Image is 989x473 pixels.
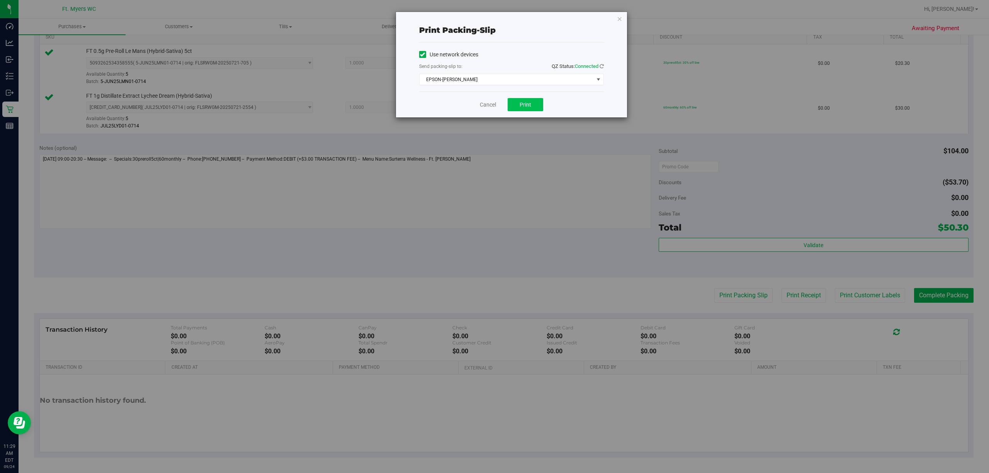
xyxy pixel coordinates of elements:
span: EPSON-[PERSON_NAME] [420,74,594,85]
label: Send packing-slip to: [419,63,462,70]
button: Print [508,98,543,111]
span: Print packing-slip [419,25,496,35]
span: Print [520,102,531,108]
span: QZ Status: [552,63,604,69]
a: Cancel [480,101,496,109]
span: Connected [575,63,598,69]
span: select [593,74,603,85]
iframe: Resource center [8,411,31,434]
label: Use network devices [419,51,478,59]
